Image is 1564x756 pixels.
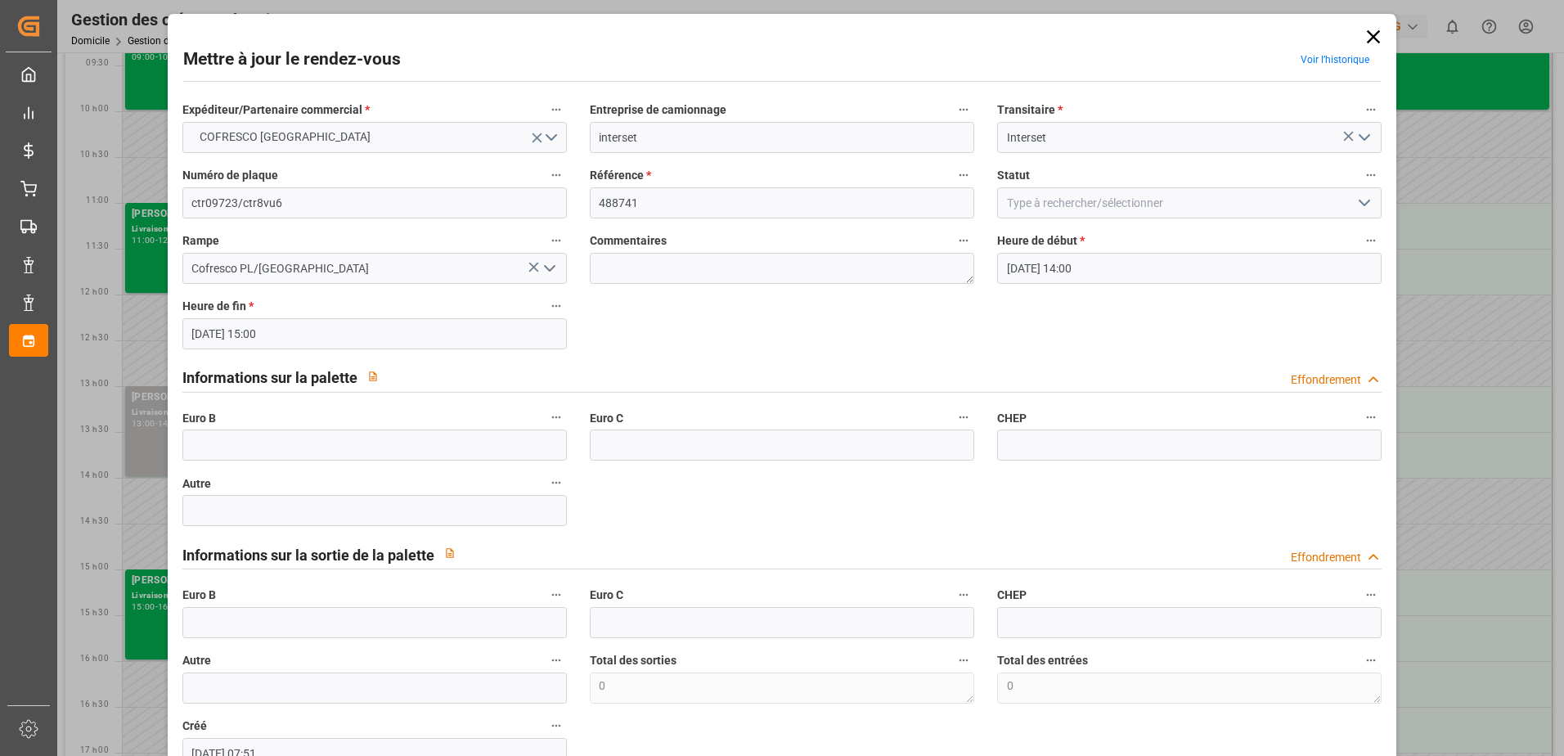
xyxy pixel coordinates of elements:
[953,230,974,251] button: Commentaires
[546,407,567,428] button: Euro B
[997,654,1088,667] font: Total des entrées
[997,169,1030,182] font: Statut
[546,164,567,186] button: Numéro de plaque
[997,103,1055,116] font: Transitaire
[1360,230,1382,251] button: Heure de début *
[1351,191,1376,216] button: Ouvrir le menu
[953,99,974,120] button: Entreprise de camionnage
[183,47,401,73] h2: Mettre à jour le rendez-vous
[1360,164,1382,186] button: Statut
[953,584,974,605] button: Euro C
[590,654,676,667] font: Total des sorties
[997,412,1027,425] font: CHEP
[182,318,567,349] input: JJ-MM-AAAA HH :MM
[182,367,357,389] h2: Informations sur la palette
[546,650,567,671] button: Autre
[182,122,567,153] button: Ouvrir le menu
[182,588,216,601] font: Euro B
[182,544,434,566] h2: Informations sur la sortie de la palette
[546,99,567,120] button: Expéditeur/Partenaire commercial *
[546,295,567,317] button: Heure de fin *
[1360,99,1382,120] button: Transitaire *
[182,234,219,247] font: Rampe
[182,253,567,284] input: Type à rechercher/sélectionner
[1351,125,1376,151] button: Ouvrir le menu
[1360,650,1382,671] button: Total des entrées
[590,103,726,116] font: Entreprise de camionnage
[182,103,362,116] font: Expéditeur/Partenaire commercial
[953,407,974,428] button: Euro C
[1360,584,1382,605] button: CHEP
[997,673,1382,704] textarea: 0
[357,361,389,392] button: View description
[191,128,379,146] span: COFRESCO [GEOGRAPHIC_DATA]
[182,719,207,732] font: Créé
[590,673,974,704] textarea: 0
[434,538,465,569] button: View description
[546,230,567,251] button: Rampe
[182,169,278,182] font: Numéro de plaque
[546,472,567,493] button: Autre
[182,412,216,425] font: Euro B
[997,588,1027,601] font: CHEP
[953,164,974,186] button: Référence *
[1360,407,1382,428] button: CHEP
[997,187,1382,218] input: Type à rechercher/sélectionner
[997,253,1382,284] input: JJ-MM-AAAA HH :MM
[182,299,246,313] font: Heure de fin
[1291,371,1361,389] div: Effondrement
[546,715,567,736] button: Créé
[997,234,1077,247] font: Heure de début
[536,256,560,281] button: Ouvrir le menu
[182,477,211,490] font: Autre
[182,654,211,667] font: Autre
[953,650,974,671] button: Total des sorties
[590,169,644,182] font: Référence
[590,412,623,425] font: Euro C
[1301,54,1369,65] a: Voir l’historique
[590,588,623,601] font: Euro C
[590,234,667,247] font: Commentaires
[546,584,567,605] button: Euro B
[1291,549,1361,566] div: Effondrement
